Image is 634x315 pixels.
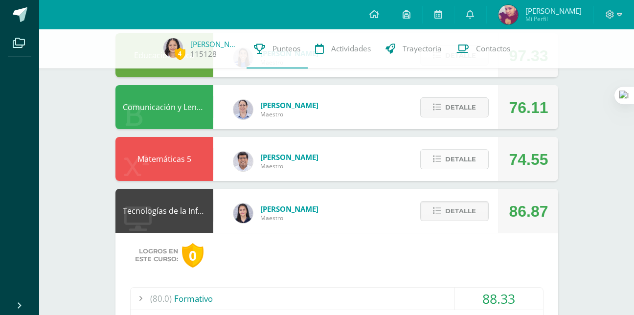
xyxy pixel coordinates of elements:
[233,203,253,223] img: dbcf09110664cdb6f63fe058abfafc14.png
[272,44,300,54] span: Punteos
[247,29,308,68] a: Punteos
[445,98,476,116] span: Detalle
[190,39,239,49] a: [PERSON_NAME]
[260,162,318,170] span: Maestro
[260,204,318,214] span: [PERSON_NAME]
[476,44,510,54] span: Contactos
[455,288,543,310] div: 88.33
[115,137,213,181] div: Matemáticas 5
[135,247,178,263] span: Logros en este curso:
[498,5,518,24] img: 56fa8ae54895f260aaa680a71fb556c5.png
[260,152,318,162] span: [PERSON_NAME]
[449,29,518,68] a: Contactos
[331,44,371,54] span: Actividades
[115,85,213,129] div: Comunicación y Lenguaje L3 (Inglés) 5
[190,49,217,59] a: 115128
[445,150,476,168] span: Detalle
[150,288,172,310] span: (80.0)
[509,137,548,181] div: 74.55
[163,38,183,58] img: a7ee6d70d80002b2e40dc5bf61ca7e6f.png
[175,47,185,60] span: 4
[509,86,548,130] div: 76.11
[420,97,489,117] button: Detalle
[378,29,449,68] a: Trayectoria
[445,202,476,220] span: Detalle
[260,110,318,118] span: Maestro
[131,288,543,310] div: Formativo
[525,6,582,16] span: [PERSON_NAME]
[233,100,253,119] img: daba15fc5312cea3888e84612827f950.png
[182,243,204,268] div: 0
[525,15,582,23] span: Mi Perfil
[260,214,318,222] span: Maestro
[420,201,489,221] button: Detalle
[420,149,489,169] button: Detalle
[509,189,548,233] div: 86.87
[233,152,253,171] img: 01ec045deed16b978cfcd964fb0d0c55.png
[403,44,442,54] span: Trayectoria
[308,29,378,68] a: Actividades
[115,189,213,233] div: Tecnologías de la Información y la Comunicación 5
[260,100,318,110] span: [PERSON_NAME]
